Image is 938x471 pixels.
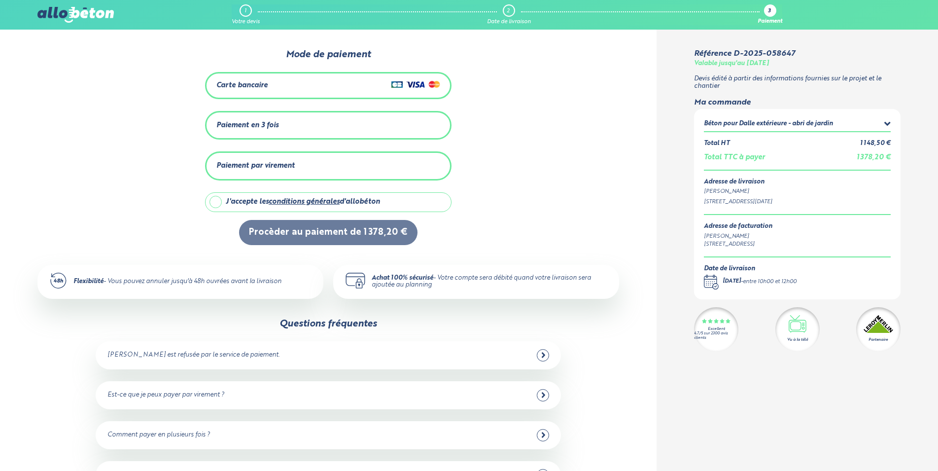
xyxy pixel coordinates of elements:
div: Excellent [708,327,725,331]
div: Adresse de facturation [704,223,772,230]
div: Mode de paiement [154,49,503,60]
div: Référence D-2025-058647 [694,49,795,58]
div: entre 10h00 et 12h00 [743,278,797,286]
div: Paiement par virement [216,162,295,170]
div: Votre devis [232,19,260,25]
div: Questions fréquentes [279,319,377,329]
div: Carte bancaire [216,81,268,90]
iframe: Help widget launcher [850,433,927,460]
div: Date de livraison [704,265,797,273]
div: [PERSON_NAME] est refusée par le service de paiement. [107,352,279,359]
a: conditions générales [269,198,340,205]
div: Valable jusqu'au [DATE] [694,60,769,68]
a: 3 Paiement [758,4,782,25]
p: Devis édité à partir des informations fournies sur le projet et le chantier [694,75,901,90]
div: [STREET_ADDRESS][DATE] [704,198,891,206]
div: 2 [507,8,510,14]
div: Paiement en 3 fois [216,121,278,130]
div: - Vous pouvez annuler jusqu'à 48h ouvrées avant la livraison [73,278,281,286]
img: Cartes de crédit [391,78,440,90]
div: - [723,278,797,286]
div: 3 [768,8,771,15]
div: 1 148,50 € [860,140,891,147]
div: - Votre compte sera débité quand votre livraison sera ajoutée au planning [372,275,607,289]
div: [PERSON_NAME] [704,187,891,196]
div: Date de livraison [487,19,531,25]
strong: Flexibilité [73,278,104,285]
div: Adresse de livraison [704,179,891,186]
div: Est-ce que je peux payer par virement ? [107,392,224,399]
div: Partenaire [869,337,888,343]
a: 1 Votre devis [232,4,260,25]
div: Ma commande [694,98,901,107]
a: 2 Date de livraison [487,4,531,25]
div: 1 [244,8,246,14]
summary: Béton pour Dalle extérieure - abri de jardin [704,119,891,131]
div: Béton pour Dalle extérieure - abri de jardin [704,120,833,128]
div: Paiement [758,19,782,25]
div: [DATE] [723,278,741,286]
div: Vu à la télé [787,337,808,343]
div: [STREET_ADDRESS] [704,240,772,249]
strong: Achat 100% sécurisé [372,275,433,281]
button: Procèder au paiement de 1 378,20 € [239,220,417,245]
div: Total HT [704,140,730,147]
div: J'accepte les d'allobéton [226,198,380,206]
div: Comment payer en plusieurs fois ? [107,432,210,439]
span: 1 378,20 € [857,154,891,161]
div: 4.7/5 sur 2300 avis clients [694,331,738,340]
img: allobéton [37,7,113,23]
div: [PERSON_NAME] [704,232,772,241]
div: Total TTC à payer [704,153,765,162]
